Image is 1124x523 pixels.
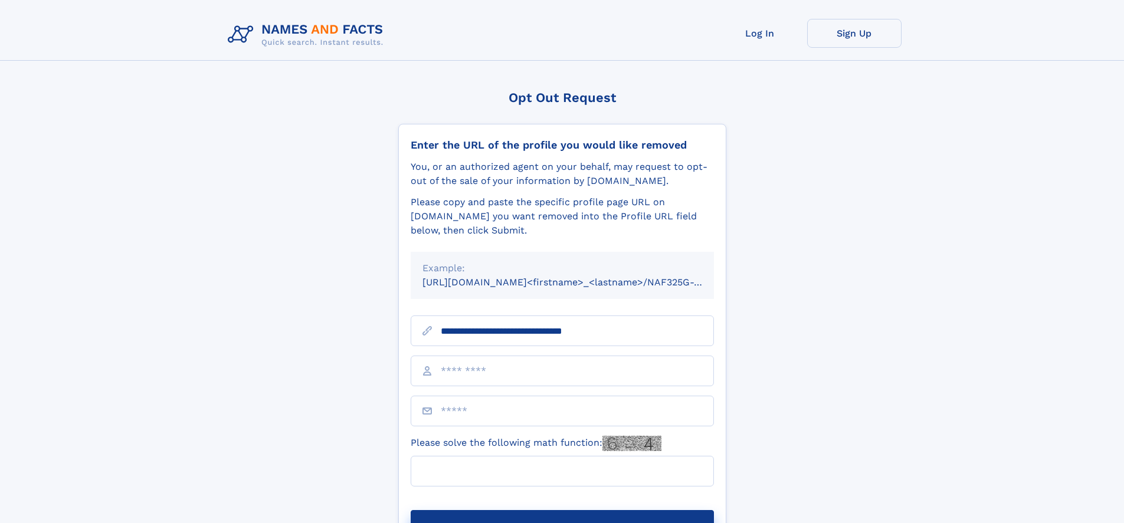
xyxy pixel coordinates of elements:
label: Please solve the following math function: [411,436,661,451]
img: Logo Names and Facts [223,19,393,51]
div: Example: [422,261,702,275]
div: Enter the URL of the profile you would like removed [411,139,714,152]
div: Please copy and paste the specific profile page URL on [DOMAIN_NAME] you want removed into the Pr... [411,195,714,238]
a: Log In [713,19,807,48]
a: Sign Up [807,19,902,48]
div: You, or an authorized agent on your behalf, may request to opt-out of the sale of your informatio... [411,160,714,188]
div: Opt Out Request [398,90,726,105]
small: [URL][DOMAIN_NAME]<firstname>_<lastname>/NAF325G-xxxxxxxx [422,277,736,288]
